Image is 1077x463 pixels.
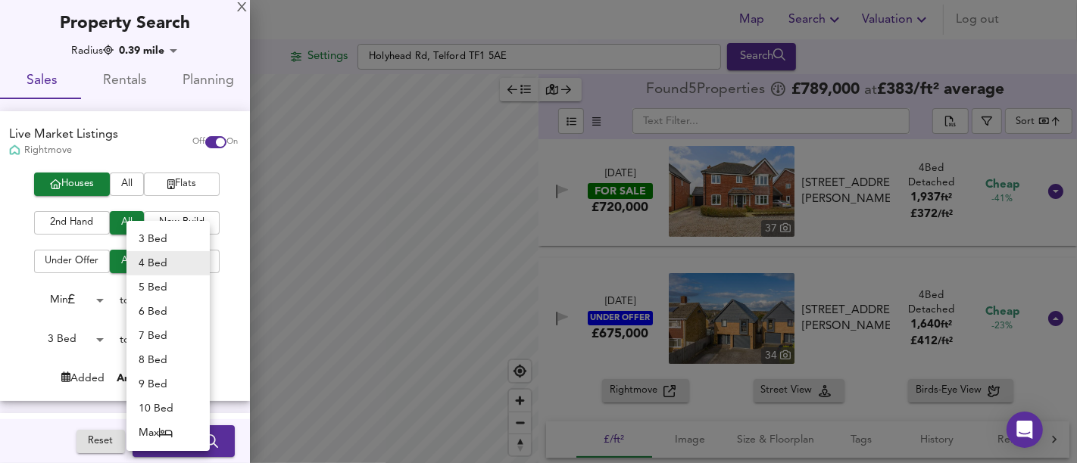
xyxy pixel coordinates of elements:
[126,348,210,372] li: 8 Bed
[126,324,210,348] li: 7 Bed
[126,275,210,300] li: 5 Bed
[126,227,210,251] li: 3 Bed
[126,372,210,396] li: 9 Bed
[126,300,210,324] li: 6 Bed
[126,396,210,421] li: 10 Bed
[126,421,210,445] li: Max
[1007,412,1043,448] div: Open Intercom Messenger
[126,251,210,275] li: 4 Bed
